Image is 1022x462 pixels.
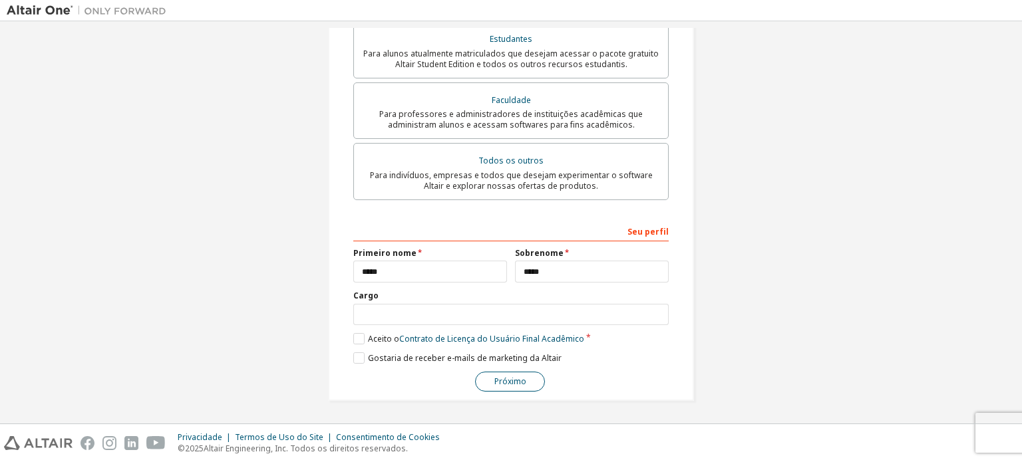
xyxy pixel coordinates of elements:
font: Acadêmico [542,333,584,344]
font: Todos os outros [478,155,544,166]
font: Privacidade [178,431,222,443]
font: Cargo [353,290,379,301]
font: Estudantes [490,33,532,45]
font: 2025 [185,443,204,454]
button: Próximo [475,372,545,392]
img: linkedin.svg [124,436,138,450]
font: Para professores e administradores de instituições acadêmicas que administram alunos e acessam so... [379,108,643,130]
font: Gostaria de receber e-mails de marketing da Altair [368,352,562,364]
font: Primeiro nome [353,247,417,259]
img: youtube.svg [146,436,166,450]
font: © [178,443,185,454]
font: Contrato de Licença do Usuário Final [399,333,540,344]
font: Sobrenome [515,247,564,259]
font: Termos de Uso do Site [235,431,323,443]
font: Seu perfil [627,226,669,237]
font: Aceito o [368,333,399,344]
font: Consentimento de Cookies [336,431,440,443]
font: Altair Engineering, Inc. Todos os direitos reservados. [204,443,408,454]
img: altair_logo.svg [4,436,73,450]
img: facebook.svg [81,436,94,450]
font: Faculdade [492,94,531,106]
img: Altair Um [7,4,173,17]
font: Próximo [494,376,526,387]
img: instagram.svg [102,436,116,450]
font: Para alunos atualmente matriculados que desejam acessar o pacote gratuito Altair Student Edition ... [363,48,659,70]
font: Para indivíduos, empresas e todos que desejam experimentar o software Altair e explorar nossas of... [370,170,653,191]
